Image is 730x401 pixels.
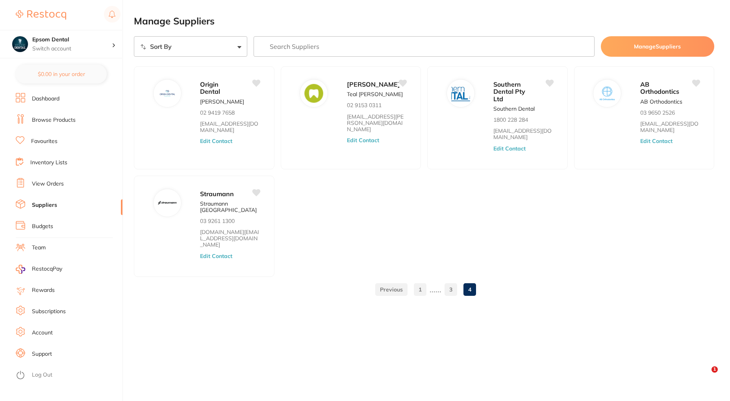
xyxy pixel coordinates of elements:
[32,244,46,252] a: Team
[695,366,714,385] iframe: Intercom live chat
[32,265,62,273] span: RestocqPay
[200,121,259,133] a: [EMAIL_ADDRESS][DOMAIN_NAME]
[200,229,259,248] a: [DOMAIN_NAME][EMAIL_ADDRESS][DOMAIN_NAME]
[16,10,66,20] img: Restocq Logo
[347,91,403,97] p: Teal [PERSON_NAME]
[16,65,107,84] button: $0.00 in your order
[32,36,112,44] h4: Epsom Dental
[445,282,457,297] a: 3
[200,190,234,198] span: Straumann
[158,193,177,212] img: Straumann
[601,36,714,57] button: ManageSuppliers
[30,159,67,167] a: Inventory Lists
[640,121,700,133] a: [EMAIL_ADDRESS][DOMAIN_NAME]
[32,116,76,124] a: Browse Products
[493,128,553,140] a: [EMAIL_ADDRESS][DOMAIN_NAME]
[493,106,535,112] p: Southern Dental
[200,98,244,105] p: [PERSON_NAME]
[31,137,57,145] a: Favourites
[200,253,232,259] button: Edit Contact
[32,180,64,188] a: View Orders
[32,45,112,53] p: Switch account
[493,80,525,103] span: Southern Dental Pty Ltd
[347,113,406,132] a: [EMAIL_ADDRESS][PERSON_NAME][DOMAIN_NAME]
[640,138,673,144] button: Edit Contact
[16,6,66,24] a: Restocq Logo
[16,369,120,382] button: Log Out
[451,84,470,103] img: Southern Dental Pty Ltd
[304,84,323,103] img: Kulzer
[200,138,232,144] button: Edit Contact
[32,286,55,294] a: Rewards
[32,223,53,230] a: Budgets
[430,285,441,294] p: ......
[463,282,476,297] a: 4
[16,265,62,274] a: RestocqPay
[347,80,400,88] span: [PERSON_NAME]
[493,145,526,152] button: Edit Contact
[32,371,52,379] a: Log Out
[32,350,52,358] a: Support
[640,80,679,95] span: AB Orthodontics
[200,80,220,95] span: Origin Dental
[200,200,259,213] p: Straumann [GEOGRAPHIC_DATA]
[254,36,594,57] input: Search Suppliers
[32,95,59,103] a: Dashboard
[347,102,382,108] p: 02 9153 0311
[16,265,25,274] img: RestocqPay
[414,282,426,297] a: 1
[598,84,617,103] img: AB Orthodontics
[640,98,682,105] p: AB Orthodontics
[640,110,675,116] p: 03 9650 2526
[32,201,57,209] a: Suppliers
[493,117,528,123] p: 1800 228 284
[200,218,235,224] p: 03 9261 1300
[711,366,718,373] span: 1
[200,110,235,116] p: 02 9419 7658
[158,84,177,103] img: Origin Dental
[32,329,53,337] a: Account
[134,16,714,27] h2: Manage Suppliers
[347,137,379,143] button: Edit Contact
[32,308,66,316] a: Subscriptions
[12,36,28,52] img: Epsom Dental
